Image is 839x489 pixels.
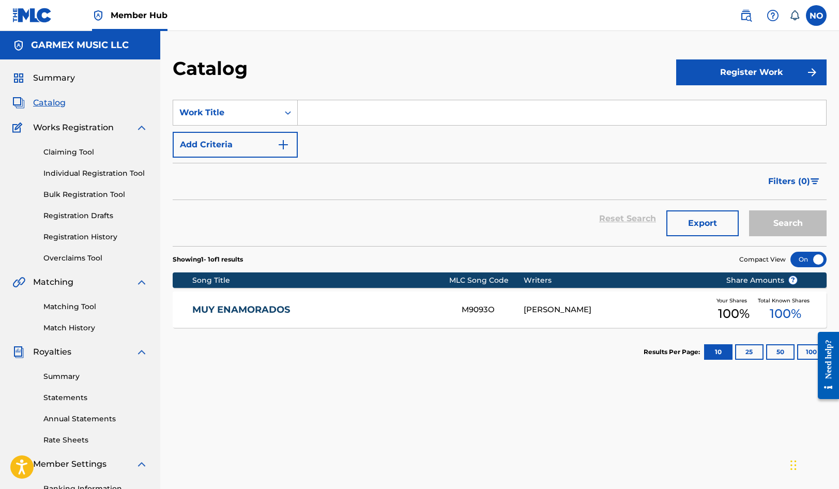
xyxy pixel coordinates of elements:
div: MLC Song Code [449,275,524,286]
img: Accounts [12,39,25,52]
span: Matching [33,276,73,288]
a: Statements [43,392,148,403]
img: expand [135,121,148,134]
span: Member Hub [111,9,167,21]
form: Search Form [173,100,827,246]
button: Register Work [676,59,827,85]
h5: GARMEX MUSIC LLC [31,39,129,51]
a: Individual Registration Tool [43,168,148,179]
img: expand [135,276,148,288]
img: 9d2ae6d4665cec9f34b9.svg [277,139,289,151]
div: Writers [524,275,710,286]
img: expand [135,458,148,470]
img: f7272a7cc735f4ea7f67.svg [806,66,818,79]
a: Match History [43,323,148,333]
button: Add Criteria [173,132,298,158]
button: 25 [735,344,764,360]
span: Filters ( 0 ) [768,175,810,188]
h2: Catalog [173,57,253,80]
div: [PERSON_NAME] [524,304,710,316]
button: 10 [704,344,733,360]
img: Member Settings [12,458,25,470]
img: Royalties [12,346,25,358]
button: Filters (0) [762,169,827,194]
button: Export [666,210,739,236]
p: Showing 1 - 1 of 1 results [173,255,243,264]
iframe: Chat Widget [787,439,839,489]
img: Works Registration [12,121,26,134]
a: Rate Sheets [43,435,148,446]
div: Drag [790,450,797,481]
img: Summary [12,72,25,84]
a: Annual Statements [43,414,148,424]
a: Public Search [736,5,756,26]
a: MUY ENAMORADOS [192,304,448,316]
img: search [740,9,752,22]
iframe: Resource Center [810,323,839,408]
span: Member Settings [33,458,106,470]
a: Summary [43,371,148,382]
img: filter [811,178,819,185]
div: M9093O [462,304,524,316]
div: Song Title [192,275,449,286]
span: ? [789,276,797,284]
span: Your Shares [716,297,751,304]
a: Overclaims Tool [43,253,148,264]
a: Registration History [43,232,148,242]
img: expand [135,346,148,358]
span: Works Registration [33,121,114,134]
div: Work Title [179,106,272,119]
div: Notifications [789,10,800,21]
a: Matching Tool [43,301,148,312]
button: 50 [766,344,795,360]
img: Top Rightsholder [92,9,104,22]
div: Help [762,5,783,26]
span: Royalties [33,346,71,358]
span: 100 % [718,304,750,323]
span: Share Amounts [726,275,798,286]
img: Matching [12,276,25,288]
a: Bulk Registration Tool [43,189,148,200]
img: help [767,9,779,22]
a: Registration Drafts [43,210,148,221]
a: CatalogCatalog [12,97,66,109]
span: Summary [33,72,75,84]
a: Claiming Tool [43,147,148,158]
span: Total Known Shares [758,297,814,304]
button: 100 [797,344,826,360]
span: Catalog [33,97,66,109]
span: 100 % [770,304,801,323]
a: SummarySummary [12,72,75,84]
img: Catalog [12,97,25,109]
p: Results Per Page: [644,347,703,357]
span: Compact View [739,255,786,264]
div: User Menu [806,5,827,26]
img: MLC Logo [12,8,52,23]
